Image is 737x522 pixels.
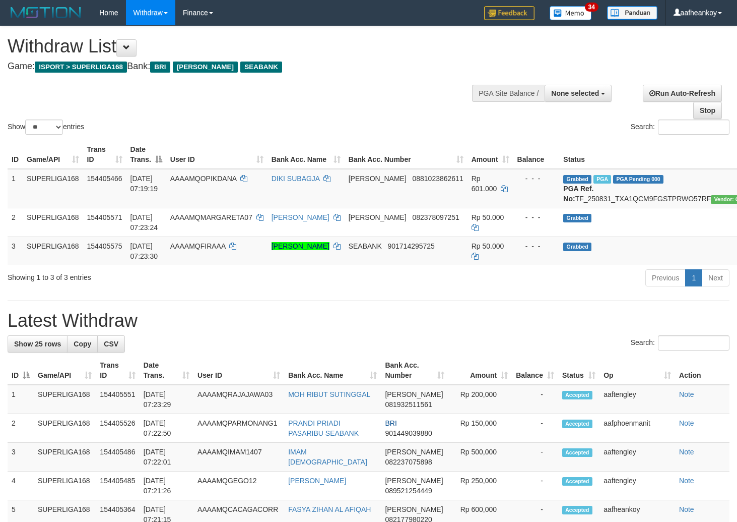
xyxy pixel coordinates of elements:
[349,213,407,221] span: [PERSON_NAME]
[140,472,193,500] td: [DATE] 07:21:26
[472,175,497,193] span: Rp 601.000
[345,140,467,169] th: Bank Acc. Number: activate to sort column ascending
[126,140,166,169] th: Date Trans.: activate to sort column descending
[385,400,432,409] span: Copy 081932511561 to clipboard
[8,268,300,282] div: Showing 1 to 3 of 3 entries
[130,242,158,260] span: [DATE] 07:23:30
[563,175,591,184] span: Grabbed
[385,448,443,456] span: [PERSON_NAME]
[512,356,558,385] th: Balance: activate to sort column ascending
[472,213,504,221] span: Rp 50.000
[599,443,675,472] td: aaftengley
[385,505,443,513] span: [PERSON_NAME]
[599,414,675,443] td: aafphoenmanit
[34,385,96,414] td: SUPERLIGA168
[385,429,432,437] span: Copy 901449039880 to clipboard
[288,448,367,466] a: IMAM [DEMOGRAPHIC_DATA]
[23,140,83,169] th: Game/API: activate to sort column ascending
[23,237,83,265] td: SUPERLIGA168
[104,340,118,348] span: CSV
[240,62,282,73] span: SEABANK
[272,213,329,221] a: [PERSON_NAME]
[130,213,158,231] span: [DATE] 07:23:24
[517,173,556,184] div: - - -
[558,356,599,385] th: Status: activate to sort column ascending
[14,340,61,348] span: Show 25 rows
[412,175,463,183] span: Copy 0881023862611 to clipboard
[67,335,98,353] a: Copy
[472,85,545,102] div: PGA Site Balance /
[545,85,612,102] button: None selected
[193,443,284,472] td: AAAAMQIMAM1407
[562,448,592,457] span: Accepted
[512,472,558,500] td: -
[130,175,158,193] span: [DATE] 07:19:19
[562,506,592,514] span: Accepted
[8,443,34,472] td: 3
[34,472,96,500] td: SUPERLIGA168
[96,385,139,414] td: 154405551
[8,36,481,56] h1: Withdraw List
[702,269,729,286] a: Next
[23,208,83,237] td: SUPERLIGA168
[8,140,23,169] th: ID
[272,175,320,183] a: DIKI SUBAGJA
[97,335,125,353] a: CSV
[170,175,236,183] span: AAAAMQOPIKDANA
[645,269,686,286] a: Previous
[599,385,675,414] td: aaftengley
[170,242,226,250] span: AAAAMQFIRAAA
[140,443,193,472] td: [DATE] 07:22:01
[512,443,558,472] td: -
[140,356,193,385] th: Date Trans.: activate to sort column ascending
[381,356,448,385] th: Bank Acc. Number: activate to sort column ascending
[448,414,512,443] td: Rp 150,000
[412,213,459,221] span: Copy 082378097251 to clipboard
[631,335,729,351] label: Search:
[193,356,284,385] th: User ID: activate to sort column ascending
[272,242,329,250] a: [PERSON_NAME]
[467,140,513,169] th: Amount: activate to sort column ascending
[193,385,284,414] td: AAAAMQRAJAJAWA03
[385,477,443,485] span: [PERSON_NAME]
[679,419,694,427] a: Note
[170,213,252,221] span: AAAAMQMARGARETA07
[693,102,722,119] a: Stop
[517,212,556,222] div: - - -
[288,419,359,437] a: PRANDI PRIADI PASARIBU SEABANK
[8,169,23,208] td: 1
[74,340,91,348] span: Copy
[284,356,381,385] th: Bank Acc. Name: activate to sort column ascending
[679,390,694,398] a: Note
[140,385,193,414] td: [DATE] 07:23:29
[562,391,592,399] span: Accepted
[288,390,370,398] a: MOH RIBUT SUTINGGAL
[679,477,694,485] a: Note
[387,242,434,250] span: Copy 901714295725 to clipboard
[193,414,284,443] td: AAAAMQPARMONANG1
[288,477,346,485] a: [PERSON_NAME]
[512,414,558,443] td: -
[87,175,122,183] span: 154405466
[563,243,591,251] span: Grabbed
[585,3,598,12] span: 34
[150,62,170,73] span: BRI
[349,242,382,250] span: SEABANK
[631,120,729,135] label: Search:
[679,505,694,513] a: Note
[8,5,84,20] img: MOTION_logo.png
[34,443,96,472] td: SUPERLIGA168
[8,472,34,500] td: 4
[96,414,139,443] td: 154405526
[8,62,481,72] h4: Game: Bank:
[599,472,675,500] td: aaftengley
[83,140,126,169] th: Trans ID: activate to sort column ascending
[34,356,96,385] th: Game/API: activate to sort column ascending
[472,242,504,250] span: Rp 50.000
[679,448,694,456] a: Note
[34,414,96,443] td: SUPERLIGA168
[607,6,657,20] img: panduan.png
[8,237,23,265] td: 3
[385,487,432,495] span: Copy 089521254449 to clipboard
[267,140,345,169] th: Bank Acc. Name: activate to sort column ascending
